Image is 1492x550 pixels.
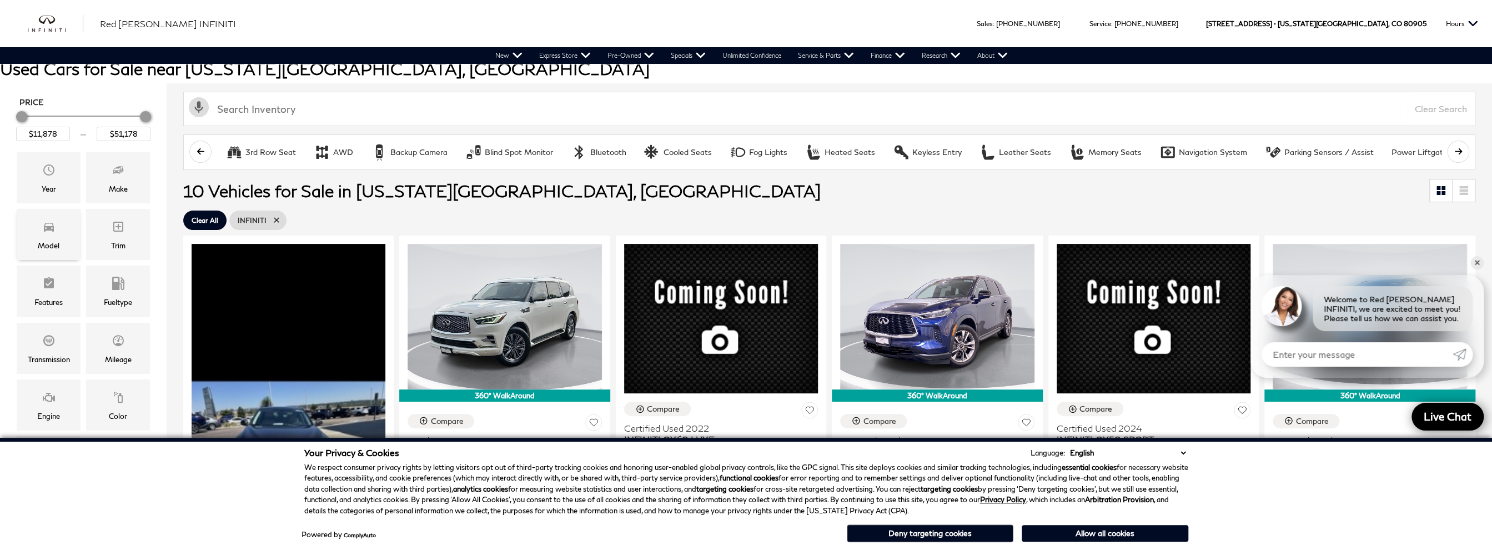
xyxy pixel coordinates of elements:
[42,388,56,410] span: Engine
[624,402,691,416] button: Compare Vehicle
[993,19,994,28] span: :
[487,47,1016,64] nav: Main Navigation
[1057,434,1242,445] span: INFINITI QX50 SPORT
[1262,342,1453,367] input: Enter your message
[245,147,296,157] div: 3rd Row Seat
[749,147,787,157] div: Fog Lights
[399,389,610,402] div: 360° WalkAround
[390,147,448,157] div: Backup Camera
[112,331,125,353] span: Mileage
[226,144,243,161] div: 3rd Row Seat
[408,244,601,389] img: 2022 INFINITI QX80 LUXE
[17,379,81,431] div: EngineEngine
[314,144,330,161] div: AWD
[724,141,793,164] button: Fog LightsFog Lights
[1022,525,1188,542] button: Allow all cookies
[42,161,56,183] span: Year
[1273,244,1466,389] img: 2024 INFINITI QX55 SENSORY
[644,144,661,161] div: Cooled Seats
[1284,147,1374,157] div: Parking Sensors / Assist
[805,144,822,161] div: Heated Seats
[16,107,150,141] div: Price
[913,47,969,64] a: Research
[140,111,151,122] div: Maximum Price
[17,323,81,374] div: TransmissionTransmission
[304,462,1188,517] p: We respect consumer privacy rights by letting visitors opt out of third-party tracking cookies an...
[189,97,209,117] svg: Click to toggle on voice search
[585,414,602,434] button: Save Vehicle
[17,436,81,487] div: BodystyleBodystyle
[408,414,474,428] button: Compare Vehicle
[973,141,1057,164] button: Leather SeatsLeather Seats
[430,416,463,426] div: Compare
[840,244,1034,389] img: 2023 INFINITI QX60 LUXE
[1062,463,1117,472] strong: essential cookies
[1063,141,1148,164] button: Memory SeatsMemory Seats
[571,144,587,161] div: Bluetooth
[183,92,1475,126] input: Search Inventory
[912,147,962,157] div: Keyless Entry
[696,484,753,493] strong: targeting cookies
[365,141,454,164] button: Backup CameraBackup Camera
[28,15,83,33] a: infiniti
[1018,414,1034,434] button: Save Vehicle
[28,353,70,366] div: Transmission
[100,18,236,29] span: Red [PERSON_NAME] INFINITI
[980,495,1026,504] a: Privacy Policy
[1079,404,1112,414] div: Compare
[1057,423,1242,434] span: Certified Used 2024
[1295,416,1328,426] div: Compare
[1114,19,1178,28] a: [PHONE_NUMBER]
[220,141,302,164] button: 3rd Row Seat3rd Row Seat
[86,379,150,431] div: ColorColor
[86,323,150,374] div: MileageMileage
[1088,147,1142,157] div: Memory Seats
[840,435,1034,457] a: Certified Used 2023INFINITI QX60 LUXE
[17,266,81,317] div: FeaturesFeatures
[1273,435,1466,457] a: Certified Used 2024INFINITI QX55 SENSORY
[112,388,125,410] span: Color
[487,47,531,64] a: New
[459,141,559,164] button: Blind Spot MonitorBlind Spot Monitor
[863,416,896,426] div: Compare
[1391,147,1448,157] div: Power Liftgate
[1453,342,1473,367] a: Submit
[799,141,881,164] button: Heated SeatsHeated Seats
[371,144,388,161] div: Backup Camera
[1031,449,1065,457] div: Language:
[921,484,978,493] strong: targeting cookies
[1069,144,1086,161] div: Memory Seats
[999,147,1051,157] div: Leather Seats
[887,141,968,164] button: Keyless EntryKeyless Entry
[86,209,150,260] div: TrimTrim
[16,127,70,141] input: Minimum
[344,532,376,538] a: ComplyAuto
[42,217,56,239] span: Model
[647,404,680,414] div: Compare
[86,266,150,317] div: FueltypeFueltype
[565,141,632,164] button: BluetoothBluetooth
[1159,144,1176,161] div: Navigation System
[624,434,810,445] span: INFINITI QX60 LUXE
[465,144,482,161] div: Blind Spot Monitor
[97,127,150,141] input: Maximum
[977,19,993,28] span: Sales
[189,141,212,163] button: scroll left
[1259,141,1380,164] button: Parking Sensors / AssistParking Sensors / Assist
[624,423,818,445] a: Certified Used 2022INFINITI QX60 LUXE
[238,213,267,227] span: INFINITI
[308,141,359,164] button: AWDAWD
[42,331,56,353] span: Transmission
[720,473,778,482] strong: functional cookies
[112,217,125,239] span: Trim
[111,239,125,252] div: Trim
[1153,141,1253,164] button: Navigation SystemNavigation System
[1206,19,1426,28] a: [STREET_ADDRESS] • [US_STATE][GEOGRAPHIC_DATA], CO 80905
[1385,141,1454,164] button: Power Liftgate
[599,47,662,64] a: Pre-Owned
[590,147,626,157] div: Bluetooth
[42,183,56,195] div: Year
[38,239,59,252] div: Model
[105,353,132,366] div: Mileage
[847,524,1013,542] button: Deny targeting cookies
